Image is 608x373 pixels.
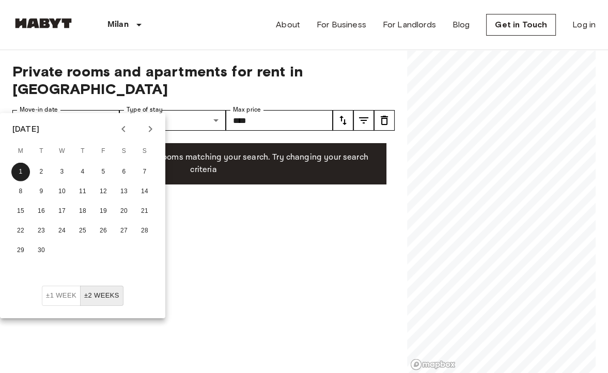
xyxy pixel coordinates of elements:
button: 15 [11,202,30,221]
button: Previous month [115,120,132,138]
span: Thursday [73,141,92,162]
button: 20 [115,202,133,221]
label: Type of stay [127,105,163,114]
button: 14 [135,182,154,201]
button: 25 [73,222,92,240]
button: 30 [32,241,51,260]
button: 1 [11,163,30,181]
button: 21 [135,202,154,221]
button: 5 [94,163,113,181]
button: ±2 weeks [80,286,123,306]
button: 18 [73,202,92,221]
button: Next month [142,120,159,138]
button: 11 [73,182,92,201]
button: 9 [32,182,51,201]
button: 6 [115,163,133,181]
p: Unfortunately there are no free rooms matching your search. Try changing your search criteria [29,151,378,176]
a: Log in [572,19,596,31]
button: 10 [53,182,71,201]
a: For Business [317,19,366,31]
div: [DATE] [12,123,39,135]
a: For Landlords [383,19,436,31]
button: ±1 week [42,286,81,306]
span: Saturday [115,141,133,162]
button: 19 [94,202,113,221]
span: Sunday [135,141,154,162]
p: Milan [107,19,129,31]
button: 22 [11,222,30,240]
label: Move-in date [20,105,58,114]
button: 3 [53,163,71,181]
span: Tuesday [32,141,51,162]
span: Wednesday [53,141,71,162]
a: About [276,19,300,31]
button: 12 [94,182,113,201]
button: 7 [135,163,154,181]
button: tune [353,110,374,131]
button: 23 [32,222,51,240]
span: Monday [11,141,30,162]
span: Friday [94,141,113,162]
button: 24 [53,222,71,240]
label: Max price [233,105,261,114]
button: 28 [135,222,154,240]
button: 2 [32,163,51,181]
a: Get in Touch [486,14,556,36]
button: 17 [53,202,71,221]
button: 27 [115,222,133,240]
button: 13 [115,182,133,201]
img: Habyt [12,18,74,28]
button: 29 [11,241,30,260]
button: 16 [32,202,51,221]
span: Private rooms and apartments for rent in [GEOGRAPHIC_DATA] [12,63,395,98]
div: Mutliple [119,110,226,131]
button: tune [374,110,395,131]
button: 8 [11,182,30,201]
button: 4 [73,163,92,181]
button: tune [333,110,353,131]
a: Mapbox logo [410,359,456,370]
div: Move In Flexibility [42,286,123,306]
button: 26 [94,222,113,240]
a: Blog [453,19,470,31]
